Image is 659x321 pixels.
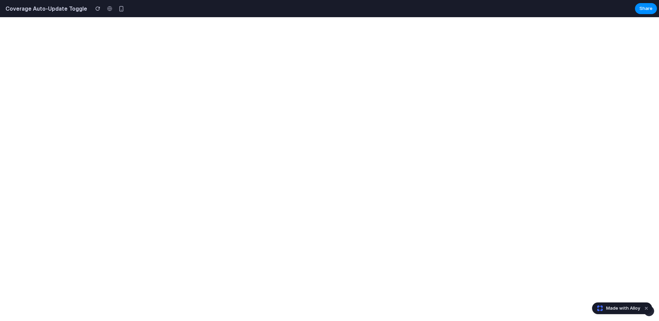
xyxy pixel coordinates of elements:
[642,304,650,312] button: Dismiss watermark
[606,305,640,312] span: Made with Alloy
[639,5,652,12] span: Share
[3,4,87,13] h2: Coverage Auto-Update Toggle
[592,305,641,312] a: Made with Alloy
[635,3,657,14] button: Share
